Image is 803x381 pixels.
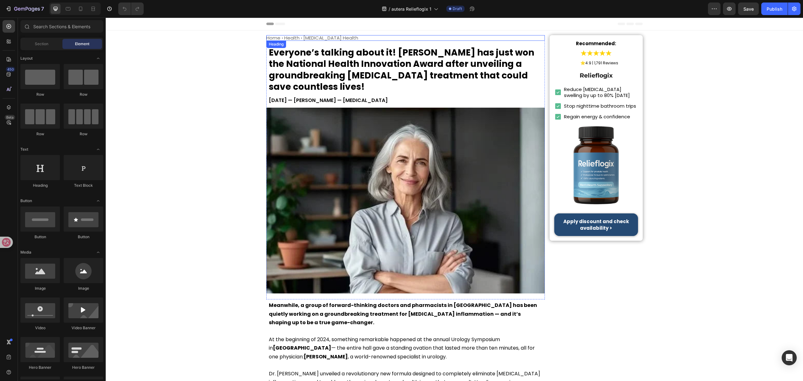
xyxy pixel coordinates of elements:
h2: Stop nighttime bathroom trips [458,85,531,92]
span: Save [743,6,754,12]
strong: Recommended: [470,23,510,29]
div: Heading [162,24,179,30]
span: Draft [453,6,462,12]
strong: Relieflogix [474,54,507,62]
div: Heading [20,183,60,188]
div: Hero Banner [20,365,60,370]
div: 450 [6,67,15,72]
img: gempages_578032762192134844-b767a10e-dd25-4eb7-921a-f46891849b88.webp [475,32,506,39]
strong: [GEOGRAPHIC_DATA] [167,327,226,334]
span: 4.9 | 1,791 Reviews [480,43,513,48]
div: Row [20,131,60,137]
span: Toggle open [93,53,103,63]
input: Search Sections & Elements [20,20,103,33]
span: Media [20,250,31,255]
button: Save [738,3,759,15]
iframe: Design area [106,18,803,381]
h2: Regain energy & confidence [458,95,525,103]
span: Layout [20,56,33,61]
strong: Meanwhile, a group of forward-thinking doctors and pharmacists in [GEOGRAPHIC_DATA] has been quie... [163,284,431,308]
div: Open Intercom Messenger [782,350,797,365]
strong: [PERSON_NAME] [198,335,242,343]
div: Undo/Redo [118,3,144,15]
div: Video [20,325,60,331]
img: gempages_578032762192134844-ad8fed41-9459-4d11-b2f8-1087d7021377.png [449,106,532,190]
span: / [389,6,390,12]
div: Text Block [64,183,103,188]
div: Button [20,234,60,240]
p: 7 [41,5,44,13]
div: Hero Banner [64,365,103,370]
span: Toggle open [93,144,103,154]
div: Button [64,234,103,240]
span: Toggle open [93,196,103,206]
span: Element [75,41,89,47]
h1: Home › Health › [MEDICAL_DATA] Health [161,18,439,23]
button: 7 [3,3,47,15]
span: Toggle open [93,247,103,257]
strong: Apply discount and check availability > [458,201,523,214]
h1: Everyone’s talking about it! [PERSON_NAME] has just won the National Health Innovation Award afte... [161,30,439,75]
div: Publish [767,6,782,12]
div: Image [64,286,103,291]
span: Button [20,198,32,204]
span: Text [20,147,28,152]
div: Beta [5,115,15,120]
button: Publish [761,3,788,15]
p: Dr. [PERSON_NAME] unveiled a revolutionary new formula designed to completely eliminate [MEDICAL_... [163,352,437,378]
span: Section [35,41,48,47]
span: autera Relieflogix 1 [391,6,431,12]
div: Image [20,286,60,291]
h2: Reduce [MEDICAL_DATA] swelling by up to 80% [DATE] [458,68,532,82]
p: At the beginning of 2024, something remarkable happened at the annual Urology Symposium in — the ... [163,318,437,343]
div: Row [20,92,60,97]
span: ⭐ [475,42,480,48]
img: gempages_578032762192134844-63b34a74-cf4a-402b-94c0-335284219a59.webp [161,90,439,276]
a: Apply discount and check availability > [449,196,532,218]
div: Row [64,131,103,137]
p: [DATE] — [PERSON_NAME] — [MEDICAL_DATA] [163,78,437,87]
div: Row [64,92,103,97]
div: Video Banner [64,325,103,331]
